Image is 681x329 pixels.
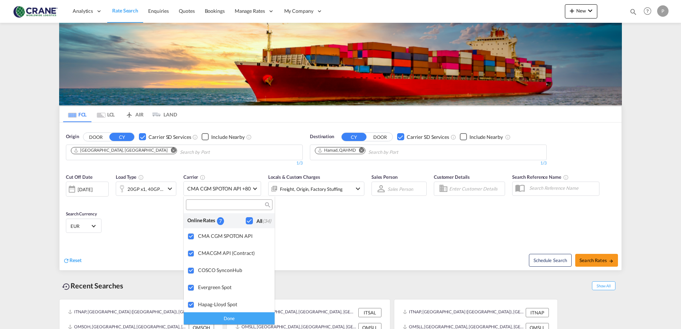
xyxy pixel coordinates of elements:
div: Done [184,312,275,324]
div: CMACGM API (Contract) [198,250,269,256]
div: Online Rates [187,217,217,224]
div: 7 [217,217,224,225]
div: Hapag-Lloyd Spot [198,301,269,307]
div: All [256,218,271,225]
span: (34) [262,218,271,224]
md-checkbox: Checkbox No Ink [246,217,271,224]
div: CMA CGM SPOTON API [198,233,269,239]
md-icon: icon-magnify [264,202,270,208]
div: Evergreen Spot [198,284,269,290]
div: COSCO SynconHub [198,267,269,273]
